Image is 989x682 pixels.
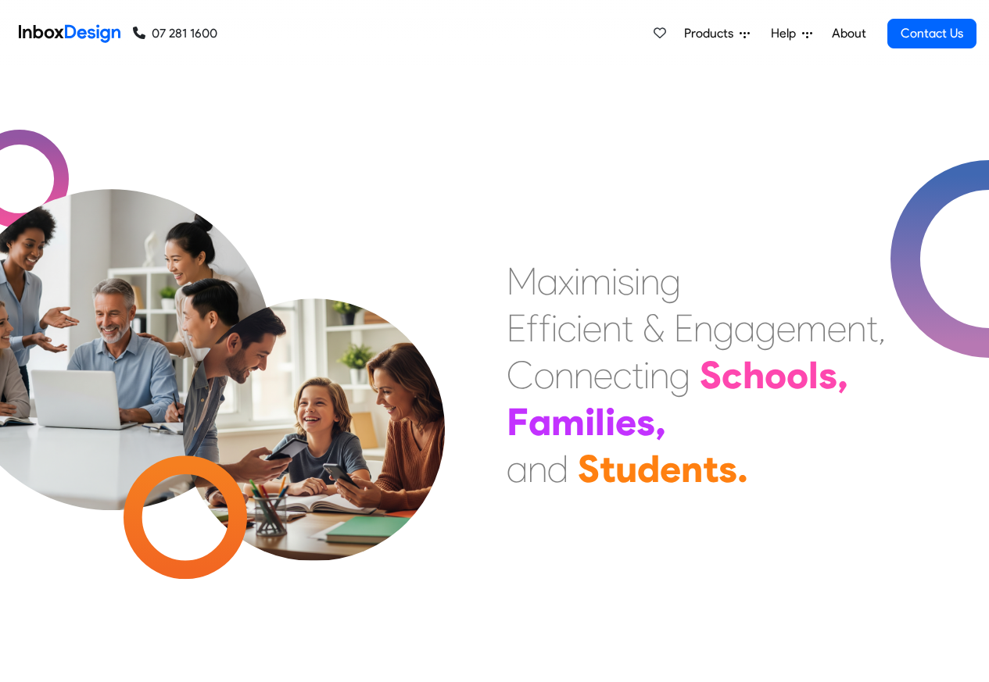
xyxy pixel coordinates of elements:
div: F [507,398,529,445]
div: f [526,305,539,352]
div: M [507,258,537,305]
div: d [547,445,568,492]
div: , [878,305,886,352]
div: t [600,445,615,492]
div: S [700,352,722,398]
span: Products [684,24,740,43]
div: m [580,258,611,305]
div: s [718,445,737,492]
div: e [776,305,796,352]
div: t [632,352,643,398]
div: s [636,398,655,445]
div: c [557,305,576,352]
div: m [551,398,585,445]
div: a [529,398,551,445]
div: n [528,445,547,492]
div: i [551,305,557,352]
a: About [827,18,870,49]
div: e [582,305,602,352]
div: c [722,352,743,398]
div: n [640,258,660,305]
div: E [674,305,693,352]
div: m [796,305,827,352]
div: n [650,352,669,398]
div: e [827,305,847,352]
div: s [819,352,837,398]
div: i [574,258,580,305]
div: S [578,445,600,492]
div: l [595,398,605,445]
div: g [669,352,690,398]
div: n [693,305,713,352]
div: i [605,398,615,445]
div: i [611,258,618,305]
span: Help [771,24,802,43]
div: h [743,352,765,398]
div: u [615,445,637,492]
div: t [703,445,718,492]
div: i [634,258,640,305]
a: Products [678,18,756,49]
div: a [507,445,528,492]
div: o [765,352,787,398]
div: e [593,352,613,398]
div: g [755,305,776,352]
div: e [615,398,636,445]
div: o [787,352,808,398]
a: Help [765,18,819,49]
div: C [507,352,534,398]
div: f [539,305,551,352]
div: , [837,352,848,398]
div: l [808,352,819,398]
a: Contact Us [887,19,976,48]
div: a [734,305,755,352]
div: a [537,258,558,305]
div: n [554,352,574,398]
div: i [643,352,650,398]
div: x [558,258,574,305]
div: & [643,305,665,352]
div: n [602,305,622,352]
a: 07 281 1600 [133,24,217,43]
div: g [660,258,681,305]
div: n [847,305,866,352]
div: n [681,445,703,492]
img: parents_with_child.png [150,234,478,561]
div: o [534,352,554,398]
div: t [622,305,633,352]
div: . [737,445,748,492]
div: c [613,352,632,398]
div: e [660,445,681,492]
div: i [576,305,582,352]
div: n [574,352,593,398]
div: i [585,398,595,445]
div: E [507,305,526,352]
div: g [713,305,734,352]
div: t [866,305,878,352]
div: , [655,398,666,445]
div: s [618,258,634,305]
div: Maximising Efficient & Engagement, Connecting Schools, Families, and Students. [507,258,886,492]
div: d [637,445,660,492]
